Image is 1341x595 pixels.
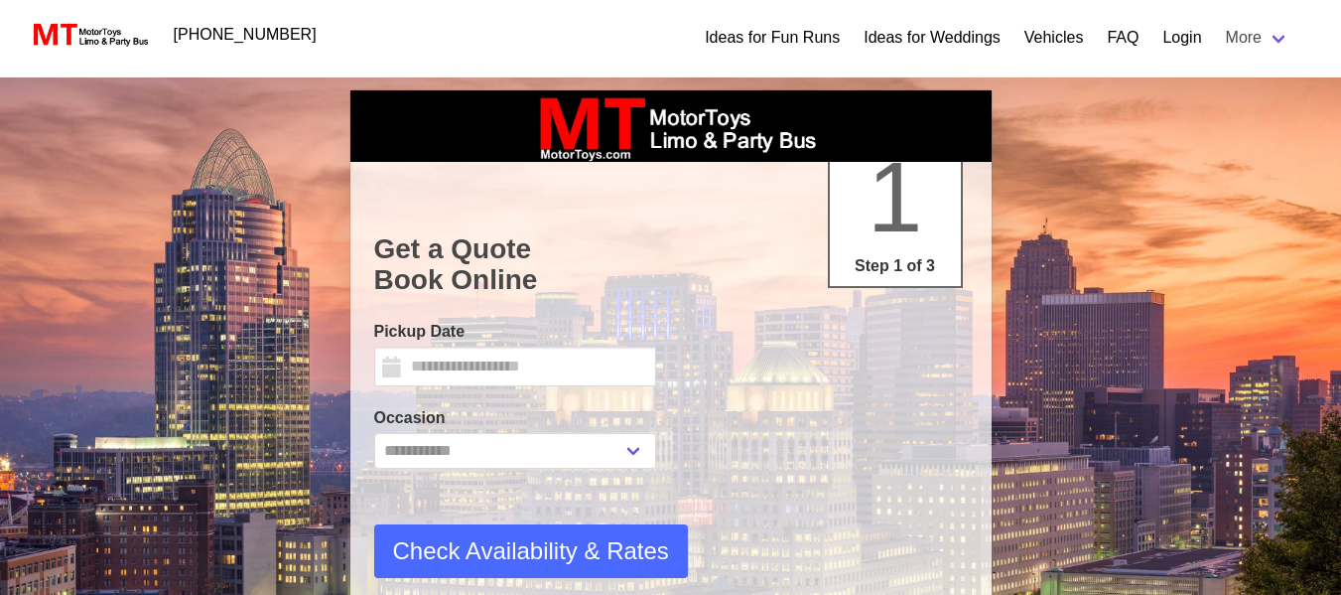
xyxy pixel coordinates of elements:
label: Occasion [374,406,656,430]
a: Ideas for Weddings [864,26,1001,50]
label: Pickup Date [374,320,656,344]
a: Vehicles [1024,26,1084,50]
h1: Get a Quote Book Online [374,233,968,296]
a: Ideas for Fun Runs [705,26,840,50]
p: Step 1 of 3 [838,254,953,278]
img: MotorToys Logo [28,21,150,49]
span: Check Availability & Rates [393,533,669,569]
a: Login [1162,26,1201,50]
button: Check Availability & Rates [374,524,688,578]
img: box_logo_brand.jpeg [522,90,820,162]
a: More [1214,18,1301,58]
a: FAQ [1107,26,1139,50]
span: 1 [868,141,923,252]
a: [PHONE_NUMBER] [162,15,329,55]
